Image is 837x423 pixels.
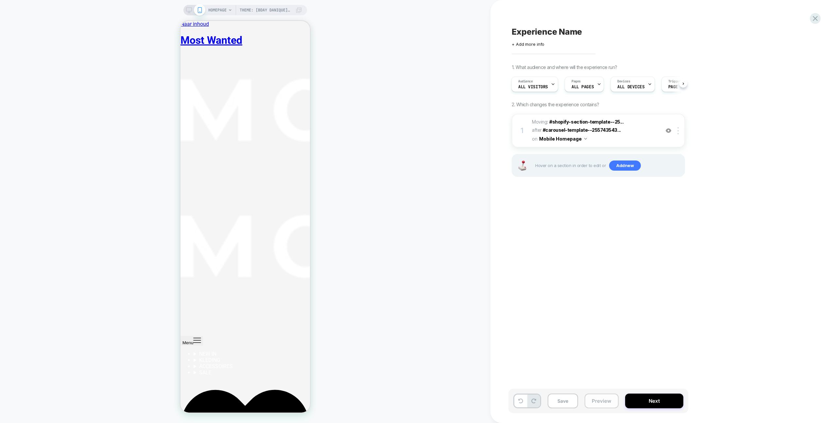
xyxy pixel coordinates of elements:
[512,102,599,107] span: 2. Which changes the experience contains?
[584,138,587,140] img: down arrow
[585,394,619,408] button: Preview
[609,161,641,171] span: Add new
[2,319,13,324] span: Menu
[13,330,129,336] summary: NEW IN
[240,5,292,15] span: Theme: [BDAY DANIQUE] Prestige 10.7.0
[543,127,621,133] span: #carousel-template--255743543...
[532,118,657,144] span: Moving:
[535,161,681,171] span: Hover on a section in order to edit or
[532,127,542,133] span: after
[516,161,529,171] img: Joystick
[13,336,129,342] summary: KLEDING
[677,127,679,134] img: close
[13,342,129,348] summary: ACCESSOIRES
[532,135,537,143] span: on
[13,348,129,355] summary: SALE
[519,124,525,137] div: 1
[512,27,582,37] span: Experience Name
[539,134,587,144] button: Mobile Homepage
[572,85,594,89] span: ALL PAGES
[518,79,533,84] span: Audience
[668,79,681,84] span: Trigger
[617,85,644,89] span: ALL DEVICES
[617,79,630,84] span: Devices
[512,64,617,70] span: 1. What audience and where will the experience run?
[668,85,691,89] span: Page Load
[548,394,578,408] button: Save
[208,5,227,15] span: HOMEPAGE
[572,79,581,84] span: Pages
[549,119,623,125] span: #shopify-section-template--25...
[512,42,544,47] span: + Add more info
[666,128,671,133] img: crossed eye
[625,394,683,408] button: Next
[518,85,548,89] span: All Visitors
